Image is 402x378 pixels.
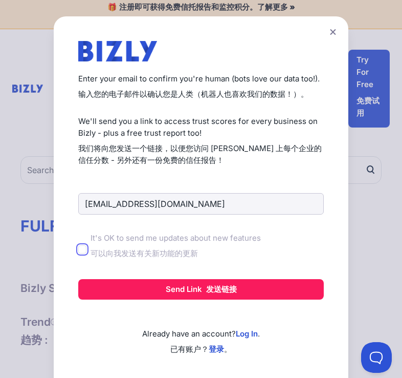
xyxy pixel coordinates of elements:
[91,248,198,258] font: 可以向我发送有关新功能的更新
[206,284,237,294] font: 发送链接
[78,279,324,300] button: Send Link 发送链接
[78,89,308,99] font: 输入您的电子邮件以确认您是人类（机器人也喜欢我们的数据！）。
[78,193,324,215] input: Email
[78,143,322,165] font: 我们将向您发送一个链接，以便您访问 [PERSON_NAME] 上每个企业的信任分数 - 另外还有一份免费的信任报告！
[91,233,261,264] label: It's OK to send me updates about new features
[78,312,324,360] p: Already have an account? .
[170,344,232,354] font: 已有账户？ 。
[209,344,224,354] a: 登录
[78,116,324,170] p: We'll send you a link to access trust scores for every business on Bizly - plus a free trust repo...
[361,342,392,373] iframe: Toggle Customer Support
[78,41,157,61] img: bizly_logo.svg
[236,329,258,339] a: Log In
[78,73,324,104] p: Enter your email to confirm you're human (bots love our data too!).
